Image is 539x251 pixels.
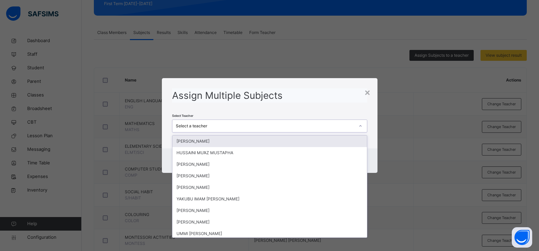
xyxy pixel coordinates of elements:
div: [PERSON_NAME] [172,205,367,216]
div: [PERSON_NAME] [172,136,367,147]
div: YAKUBU IMAM [PERSON_NAME] [172,193,367,205]
span: Select Teacher [172,114,193,118]
div: [PERSON_NAME] [172,216,367,228]
div: × [364,85,371,99]
div: [PERSON_NAME] [172,182,367,193]
div: Select a teacher [176,123,355,129]
div: [PERSON_NAME] [172,170,367,182]
span: Assign Multiple Subjects [172,90,283,101]
div: [PERSON_NAME] [172,159,367,170]
div: HUSSAINI MU’AZ MUSTAPHA [172,147,367,159]
button: Open asap [512,227,532,248]
div: UMMI [PERSON_NAME] [172,228,367,239]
